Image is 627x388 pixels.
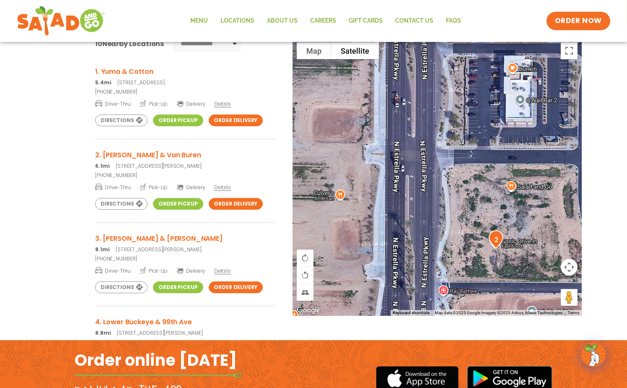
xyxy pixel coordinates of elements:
[295,305,322,316] a: Open this area in Google Maps (opens a new window)
[95,79,275,86] p: [STREET_ADDRESS]
[214,267,231,274] span: Details
[17,4,105,38] img: new-SAG-logo-768×292
[209,198,263,210] a: Order Delivery
[95,266,131,275] span: Drive-Thru
[435,310,562,315] span: Map data ©2025 Google Imagery ©2025 Airbus, Maxar Technologies
[393,310,430,316] button: Keyboard shortcuts
[95,233,275,244] h3: 3. [PERSON_NAME] & [PERSON_NAME]
[209,281,263,293] a: Order Delivery
[95,255,275,263] a: [PHONE_NUMBER]
[297,250,313,266] button: Rotate map clockwise
[95,99,131,108] span: Drive-Thru
[297,42,331,59] button: Show street map
[95,39,102,49] span: 10
[95,39,164,49] div: Nearby Locations
[389,11,440,31] a: Contact Us
[95,162,275,170] p: [STREET_ADDRESS][PERSON_NAME]
[140,183,168,191] span: Pick-Up
[95,97,275,108] a: Drive-Thru Pick-Up Delivery Details
[95,317,275,327] h3: 4. Lower Buckeye & 99th Ave
[95,150,275,160] h3: 2. [PERSON_NAME] & Van Buren
[95,66,275,77] h3: 1. Yuma & Cotton
[184,11,467,31] nav: Menu
[153,115,203,126] a: Order Pickup
[95,246,109,253] strong: 8.1mi
[209,115,263,126] a: Order Delivery
[140,266,168,275] span: Pick-Up
[95,329,111,336] strong: 8.8mi
[95,181,275,191] a: Drive-Thru Pick-Up Delivery Details
[561,289,578,306] button: Drag Pegman onto the map to open Street View
[582,343,605,366] img: wpChatIcon
[176,100,205,108] span: Delivery
[75,350,237,370] h2: Order online [DATE]
[176,184,205,191] span: Delivery
[95,172,275,179] a: [PHONE_NUMBER]
[176,267,205,275] span: Delivery
[95,183,131,191] span: Drive-Thru
[95,281,148,293] a: Directions
[342,11,389,31] a: GIFT CARDS
[95,317,275,337] a: 4. Lower Buckeye & 99th Ave 8.8mi[STREET_ADDRESS][PERSON_NAME]
[561,42,578,59] button: Toggle fullscreen view
[95,329,275,337] p: [STREET_ADDRESS][PERSON_NAME]
[214,100,231,107] span: Details
[304,11,342,31] a: Careers
[547,12,610,30] a: ORDER NOW
[153,281,203,293] a: Order Pickup
[95,66,275,86] a: 1. Yuma & Cotton 5.4mi[STREET_ADDRESS]
[95,264,275,275] a: Drive-Thru Pick-Up Delivery Details
[485,227,507,252] div: 2
[297,267,313,284] button: Rotate map counterclockwise
[75,373,242,378] img: fork
[153,198,203,210] a: Order Pickup
[331,42,379,59] button: Show satellite imagery
[95,115,148,126] a: Directions
[555,16,602,26] span: ORDER NOW
[295,305,322,316] img: Google
[297,284,313,301] button: Tilt map
[95,233,275,253] a: 3. [PERSON_NAME] & [PERSON_NAME] 8.1mi[STREET_ADDRESS][PERSON_NAME]
[214,11,261,31] a: Locations
[95,88,275,96] a: [PHONE_NUMBER]
[261,11,304,31] a: About Us
[214,184,231,191] span: Details
[95,150,275,170] a: 2. [PERSON_NAME] & Van Buren 6.1mi[STREET_ADDRESS][PERSON_NAME]
[95,162,109,169] strong: 6.1mi
[561,259,578,276] button: Map camera controls
[95,198,148,210] a: Directions
[95,79,111,86] strong: 5.4mi
[440,11,467,31] a: FAQs
[184,11,214,31] a: Menu
[567,310,579,315] a: Terms (opens in new tab)
[95,246,275,253] p: [STREET_ADDRESS][PERSON_NAME]
[140,99,168,108] span: Pick-Up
